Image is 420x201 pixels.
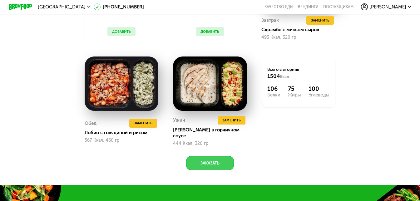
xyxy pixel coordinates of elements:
[311,17,329,23] span: Заменить
[94,3,144,10] a: [PHONE_NUMBER]
[264,5,293,9] a: Качество еды
[267,86,280,92] div: 106
[173,116,185,125] div: Ужин
[261,35,335,40] div: 493 Ккал, 320 гр
[309,86,329,92] div: 100
[173,127,252,139] div: [PERSON_NAME] в горчичном соусе
[218,116,245,125] button: Заменить
[222,117,241,123] span: Заменить
[261,27,340,33] div: Скрэмбл с миксом сыров
[288,93,301,97] div: Жиры
[173,141,247,146] div: 444 Ккал, 320 гр
[323,5,353,9] div: поставщикам
[288,86,301,92] div: 75
[38,5,86,9] span: [GEOGRAPHIC_DATA]
[267,67,329,80] div: Всего в вторник
[196,27,224,36] button: Добавить
[306,16,334,25] button: Заменить
[309,93,329,97] div: Углеводы
[280,74,289,79] span: Ккал
[267,93,280,97] div: Белки
[298,5,319,9] a: Вендинги
[85,130,163,136] div: Лобио с говядиной и рисом
[186,156,234,170] button: Заказать
[129,119,157,128] button: Заменить
[369,5,406,9] span: [PERSON_NAME]
[134,120,152,126] span: Заменить
[85,138,159,143] div: 567 Ккал, 460 гр
[267,73,280,79] span: 1504
[107,27,136,36] button: Добавить
[261,16,279,25] div: Завтрак
[85,119,96,128] div: Обед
